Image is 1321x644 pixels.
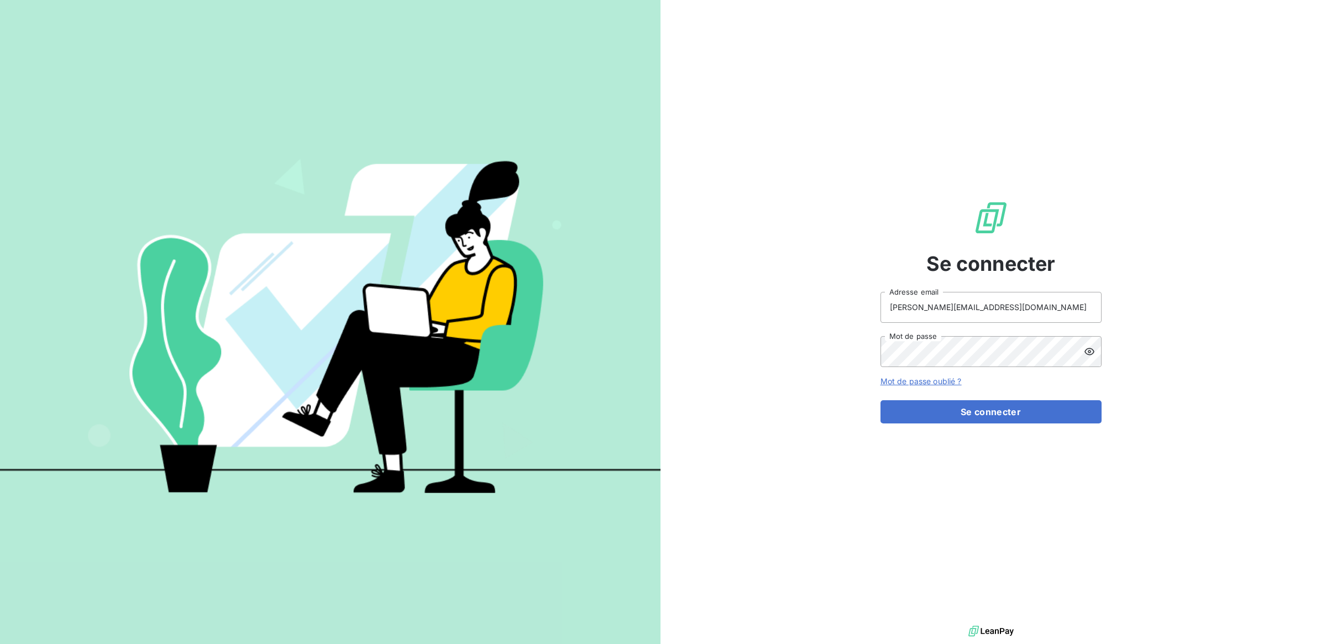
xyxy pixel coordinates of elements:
[973,200,1009,235] img: Logo LeanPay
[880,292,1102,323] input: placeholder
[880,376,962,386] a: Mot de passe oublié ?
[880,400,1102,423] button: Se connecter
[968,623,1014,640] img: logo
[926,249,1056,279] span: Se connecter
